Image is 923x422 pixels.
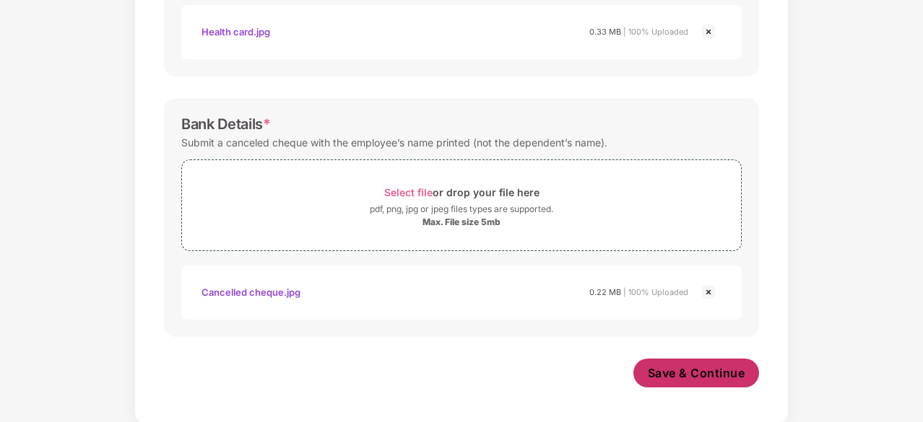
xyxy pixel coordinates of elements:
img: svg+xml;base64,PHN2ZyBpZD0iQ3Jvc3MtMjR4MjQiIHhtbG5zPSJodHRwOi8vd3d3LnczLm9yZy8yMDAwL3N2ZyIgd2lkdG... [700,283,717,301]
div: or drop your file here [384,183,539,202]
span: 0.22 MB [589,287,621,297]
span: Select file [384,186,433,198]
img: svg+xml;base64,PHN2ZyBpZD0iQ3Jvc3MtMjR4MjQiIHhtbG5zPSJodHRwOi8vd3d3LnczLm9yZy8yMDAwL3N2ZyIgd2lkdG... [700,23,717,40]
span: Select fileor drop your file herepdf, png, jpg or jpeg files types are supported.Max. File size 5mb [182,171,741,239]
button: Save & Continue [633,359,760,387]
div: Cancelled cheque.jpg [201,280,300,304]
span: Save & Continue [648,365,745,381]
div: Health card.jpg [201,19,270,44]
span: | 100% Uploaded [623,287,688,297]
span: 0.33 MB [589,27,621,37]
div: Bank Details [181,115,271,133]
span: | 100% Uploaded [623,27,688,37]
div: Submit a canceled cheque with the employee’s name printed (not the dependent’s name). [181,133,607,152]
div: Max. File size 5mb [422,216,500,228]
div: pdf, png, jpg or jpeg files types are supported. [370,202,553,216]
